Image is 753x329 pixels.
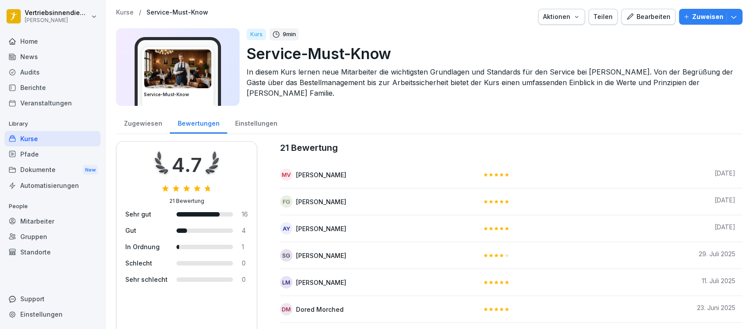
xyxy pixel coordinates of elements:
[296,278,346,287] div: [PERSON_NAME]
[280,222,292,235] div: AY
[247,42,735,65] p: Service-Must-Know
[296,224,346,233] div: [PERSON_NAME]
[280,168,292,181] div: MV
[4,199,101,213] p: People
[4,291,101,307] div: Support
[280,276,292,288] div: LM
[283,30,296,39] p: 9 min
[247,29,266,40] div: Kurs
[4,307,101,322] a: Einstellungen
[125,226,168,235] div: Gut
[242,275,248,284] div: 0
[4,34,101,49] a: Home
[679,9,742,25] button: Zuweisen
[242,258,248,268] div: 0
[690,242,742,269] td: 29. Juli 2025
[621,9,675,25] button: Bearbeiten
[4,64,101,80] a: Audits
[4,49,101,64] a: News
[169,197,204,205] div: 21 Bewertung
[116,9,134,16] a: Kurse
[4,162,101,178] div: Dokumente
[25,9,89,17] p: Vertriebsinnendienst
[247,67,735,98] p: In diesem Kurs lernen neue Mitarbeiter die wichtigsten Grundlagen und Standards für den Service b...
[139,9,141,16] p: /
[4,95,101,111] a: Veranstaltungen
[125,258,168,268] div: Schlecht
[4,146,101,162] a: Pfade
[280,249,292,262] div: SG
[4,80,101,95] a: Berichte
[690,215,742,242] td: [DATE]
[296,251,346,260] div: [PERSON_NAME]
[296,197,346,206] div: [PERSON_NAME]
[4,162,101,178] a: DokumenteNew
[690,269,742,296] td: 11. Juli 2025
[4,244,101,260] a: Standorte
[4,131,101,146] a: Kurse
[296,170,346,179] div: [PERSON_NAME]
[144,49,211,88] img: kpon4nh320e9lf5mryu3zflh.png
[227,111,285,134] a: Einstellungen
[4,229,101,244] a: Gruppen
[690,296,742,323] td: 23. Juni 2025
[144,91,212,98] h3: Service-Must-Know
[242,209,248,219] div: 16
[125,209,168,219] div: Sehr gut
[280,141,742,154] caption: 21 Bewertung
[125,242,168,251] div: In Ordnung
[172,150,202,179] div: 4.7
[146,9,208,16] a: Service-Must-Know
[170,111,227,134] a: Bewertungen
[538,9,585,25] button: Aktionen
[125,275,168,284] div: Sehr schlecht
[280,303,292,315] div: DM
[4,117,101,131] p: Library
[242,242,248,251] div: 1
[4,213,101,229] a: Mitarbeiter
[690,188,742,215] td: [DATE]
[116,111,170,134] a: Zugewiesen
[4,178,101,193] a: Automatisierungen
[543,12,580,22] div: Aktionen
[296,305,344,314] div: Dored Morched
[25,17,89,23] p: [PERSON_NAME]
[692,12,723,22] p: Zuweisen
[593,12,613,22] div: Teilen
[83,165,98,175] div: New
[626,12,671,22] div: Bearbeiten
[242,226,248,235] div: 4
[690,161,742,188] td: [DATE]
[280,195,292,208] div: FG
[588,9,618,25] button: Teilen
